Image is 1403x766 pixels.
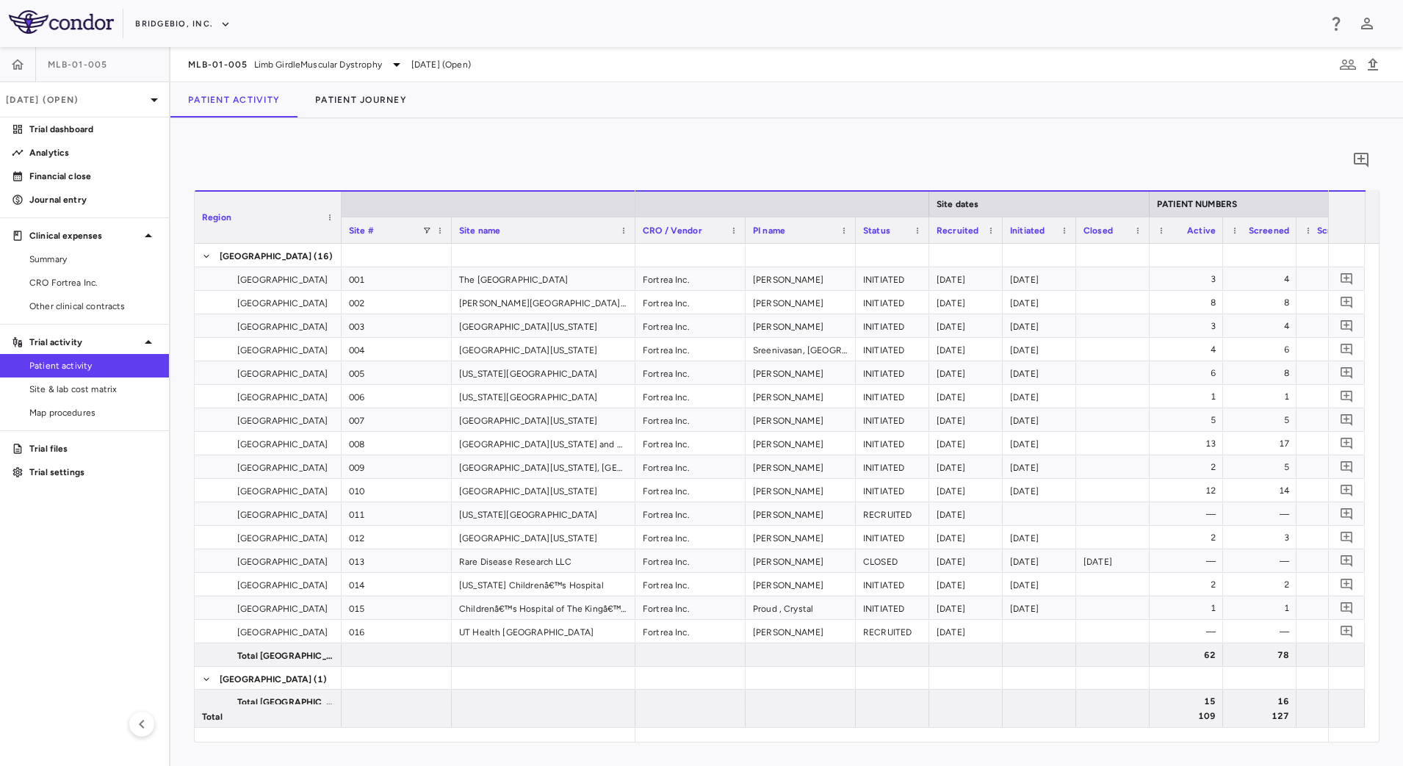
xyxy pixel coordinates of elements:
span: Initiated [1010,225,1045,236]
div: UT Health [GEOGRAPHIC_DATA] [452,620,635,643]
div: [DATE] [929,526,1003,549]
button: Add comment [1337,457,1357,477]
svg: Add comment [1340,436,1354,450]
div: — [1236,620,1289,643]
div: [DATE] [1003,596,1076,619]
span: [GEOGRAPHIC_DATA] [237,621,328,644]
div: 011 [342,502,452,525]
div: [PERSON_NAME] [746,573,856,596]
div: 12 [1310,643,1363,667]
div: 13 [1163,432,1216,455]
div: Childrenâ€™s Hospital of The Kingâ€™s Daughters [452,596,635,619]
div: [DATE] [1003,385,1076,408]
p: Trial files [29,442,157,455]
span: Other clinical contracts [29,300,157,313]
div: Fortrea Inc. [635,455,746,478]
div: 013 [342,549,452,572]
div: — [1310,502,1363,526]
div: [DATE] [1003,314,1076,337]
div: INITIATED [856,526,929,549]
div: INITIATED [856,361,929,384]
div: [PERSON_NAME] [746,408,856,431]
div: [US_STATE] Childrenâ€™s Hospital [452,573,635,596]
div: [DATE] [1003,455,1076,478]
div: 14 [1310,704,1363,728]
div: 2 [1163,573,1216,596]
button: Add comment [1337,386,1357,406]
button: Add comment [1337,339,1357,359]
div: Rare Disease Research LLC [452,549,635,572]
span: [GEOGRAPHIC_DATA] [237,527,328,550]
button: Add comment [1349,148,1374,173]
svg: Add comment [1340,601,1354,615]
div: — [1310,549,1363,573]
span: CRO / Vendor [643,225,702,236]
div: 002 [342,291,452,314]
div: 8 [1236,361,1289,385]
div: 4 [1163,338,1216,361]
div: [DATE] [1003,267,1076,290]
div: 5 [1236,455,1289,479]
button: Add comment [1337,410,1357,430]
div: [DATE] [929,267,1003,290]
div: 015 [342,596,452,619]
span: [GEOGRAPHIC_DATA] [237,386,328,409]
div: [DATE] [929,291,1003,314]
div: 78 [1236,643,1289,667]
button: Add comment [1337,551,1357,571]
div: — [1163,549,1216,573]
div: — [1310,408,1363,432]
div: [PERSON_NAME] [746,479,856,502]
div: Sreenivasan, [GEOGRAPHIC_DATA] [746,338,856,361]
div: [DATE] [929,432,1003,455]
svg: Add comment [1340,389,1354,403]
div: 1 [1236,385,1289,408]
span: [GEOGRAPHIC_DATA] [237,574,328,597]
span: Site # [349,225,374,236]
div: 4 [1236,267,1289,291]
div: 6 [1163,361,1216,385]
button: Patient Activity [170,82,297,118]
span: Screen-failed [1317,225,1363,236]
div: 010 [342,479,452,502]
div: [DATE] [929,455,1003,478]
div: [DATE] [929,338,1003,361]
p: Clinical expenses [29,229,140,242]
div: 12 [1163,479,1216,502]
div: 16 [1236,690,1289,713]
div: 2 [1163,455,1216,479]
div: [DATE] [1003,549,1076,572]
div: INITIATED [856,291,929,314]
span: [GEOGRAPHIC_DATA] [237,339,328,362]
p: Trial activity [29,336,140,349]
div: Fortrea Inc. [635,596,746,619]
div: 127 [1236,704,1289,728]
button: Add comment [1337,621,1357,641]
div: 109 [1163,704,1216,728]
div: [GEOGRAPHIC_DATA][US_STATE] [452,526,635,549]
div: [DATE] [929,408,1003,431]
div: [DATE] [1003,408,1076,431]
svg: Add comment [1340,272,1354,286]
span: [DATE] (Open) [411,58,471,71]
span: Total [202,705,223,729]
div: INITIATED [856,455,929,478]
div: [PERSON_NAME] [746,526,856,549]
div: [DATE] [1003,479,1076,502]
div: Fortrea Inc. [635,267,746,290]
div: Fortrea Inc. [635,479,746,502]
div: 004 [342,338,452,361]
span: Site & lab cost matrix [29,383,157,396]
span: Limb GirdleMuscular Dystrophy [254,58,382,71]
div: 5 [1236,408,1289,432]
div: [DATE] [1076,549,1150,572]
div: Fortrea Inc. [635,385,746,408]
div: Fortrea Inc. [635,314,746,337]
div: 006 [342,385,452,408]
div: 15 [1163,690,1216,713]
span: [GEOGRAPHIC_DATA] [220,245,312,268]
div: — [1236,502,1289,526]
button: Add comment [1337,363,1357,383]
span: (1) [314,668,327,691]
button: Patient Journey [297,82,425,118]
